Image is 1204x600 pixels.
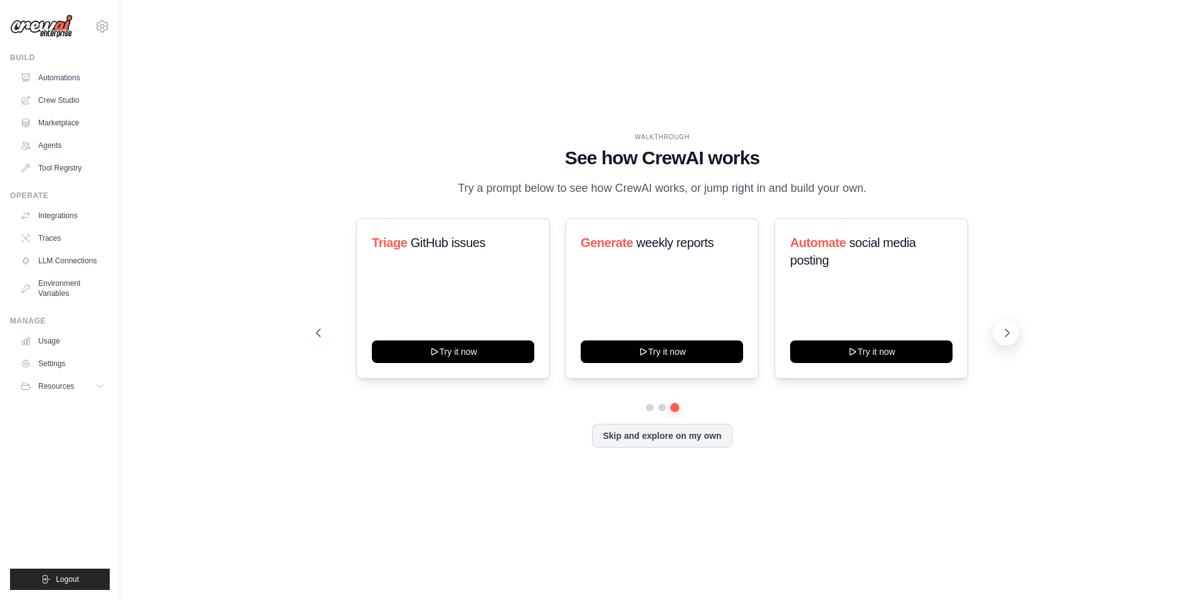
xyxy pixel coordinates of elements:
[15,228,110,248] a: Traces
[10,191,110,201] div: Operate
[790,340,953,363] button: Try it now
[790,236,846,250] span: Automate
[372,340,534,363] button: Try it now
[15,251,110,271] a: LLM Connections
[15,376,110,396] button: Resources
[636,236,714,250] span: weekly reports
[15,331,110,351] a: Usage
[592,424,732,448] button: Skip and explore on my own
[15,354,110,374] a: Settings
[581,340,743,363] button: Try it now
[15,158,110,178] a: Tool Registry
[10,569,110,590] button: Logout
[1141,540,1204,600] div: 채팅 위젯
[372,236,408,250] span: Triage
[1141,540,1204,600] iframe: Chat Widget
[15,206,110,226] a: Integrations
[15,113,110,133] a: Marketplace
[411,236,485,250] span: GitHub issues
[451,179,873,197] p: Try a prompt below to see how CrewAI works, or jump right in and build your own.
[15,273,110,303] a: Environment Variables
[15,90,110,110] a: Crew Studio
[10,53,110,63] div: Build
[10,316,110,326] div: Manage
[790,236,916,267] span: social media posting
[316,132,1008,142] div: WALKTHROUGH
[316,147,1008,169] h1: See how CrewAI works
[10,14,73,38] img: Logo
[15,135,110,155] a: Agents
[15,68,110,88] a: Automations
[56,574,79,584] span: Logout
[38,381,74,391] span: Resources
[581,236,633,250] span: Generate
